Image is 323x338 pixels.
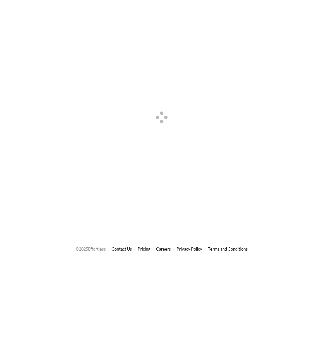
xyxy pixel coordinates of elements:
a: Careers [156,246,171,252]
span: © 2025 Effortless [76,246,106,252]
a: Contact Us [112,246,132,252]
a: Pricing [138,246,150,252]
a: Terms and Conditions [208,246,248,252]
a: Privacy Policy [177,246,202,252]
